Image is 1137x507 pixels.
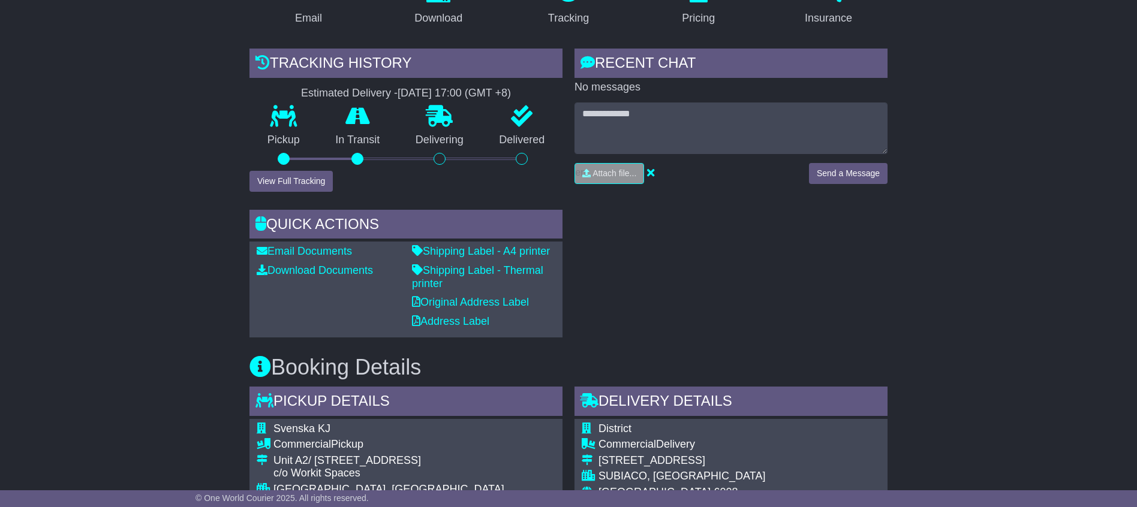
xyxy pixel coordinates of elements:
p: No messages [574,81,888,94]
a: Email Documents [257,245,352,257]
p: Delivering [398,134,482,147]
div: Download [414,10,462,26]
button: View Full Tracking [249,171,333,192]
span: Commercial [598,438,656,450]
button: Send a Message [809,163,888,184]
div: Unit A2/ [STREET_ADDRESS] [273,454,504,467]
span: 6008 [714,486,738,498]
div: Tracking history [249,49,563,81]
div: Quick Actions [249,210,563,242]
p: Pickup [249,134,318,147]
div: SUBIACO, [GEOGRAPHIC_DATA] [598,470,781,483]
div: Insurance [805,10,852,26]
p: In Transit [318,134,398,147]
a: Original Address Label [412,296,529,308]
div: RECENT CHAT [574,49,888,81]
span: Commercial [273,438,331,450]
span: © One World Courier 2025. All rights reserved. [195,493,369,503]
div: Tracking [548,10,589,26]
h3: Booking Details [249,355,888,379]
span: [GEOGRAPHIC_DATA] [598,486,711,498]
a: Shipping Label - Thermal printer [412,264,543,289]
div: Pickup [273,438,504,451]
div: Pricing [682,10,715,26]
div: Estimated Delivery - [249,87,563,100]
div: Delivery Details [574,387,888,419]
span: Svenska KJ [273,422,330,434]
a: Download Documents [257,264,373,276]
div: Email [295,10,322,26]
div: Pickup Details [249,387,563,419]
p: Delivered [482,134,563,147]
div: [STREET_ADDRESS] [598,454,781,467]
span: District [598,422,631,434]
div: Delivery [598,438,781,451]
div: c/o Workit Spaces [273,467,504,480]
a: Address Label [412,315,489,327]
div: [DATE] 17:00 (GMT +8) [398,87,511,100]
a: Shipping Label - A4 printer [412,245,550,257]
div: [GEOGRAPHIC_DATA], [GEOGRAPHIC_DATA] [273,483,504,496]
